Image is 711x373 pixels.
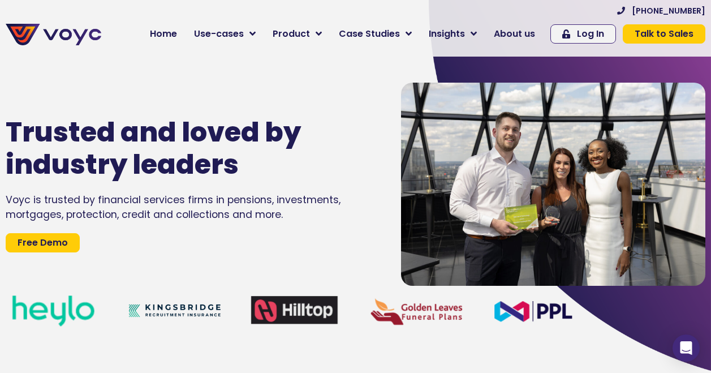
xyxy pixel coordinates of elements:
[577,29,604,38] span: Log In
[550,24,616,44] a: Log In
[150,27,177,41] span: Home
[330,23,420,45] a: Case Studies
[420,23,485,45] a: Insights
[635,29,693,38] span: Talk to Sales
[494,27,535,41] span: About us
[6,24,101,45] img: voyc-full-logo
[623,24,705,44] a: Talk to Sales
[6,192,367,222] div: Voyc is trusted by financial services firms in pensions, investments, mortgages, protection, cred...
[339,27,400,41] span: Case Studies
[194,27,244,41] span: Use-cases
[18,238,68,247] span: Free Demo
[617,7,705,15] a: [PHONE_NUMBER]
[673,335,700,362] div: Open Intercom Messenger
[485,23,544,45] a: About us
[186,23,264,45] a: Use-cases
[273,27,310,41] span: Product
[264,23,330,45] a: Product
[6,116,333,181] h1: Trusted and loved by industry leaders
[632,7,705,15] span: [PHONE_NUMBER]
[429,27,465,41] span: Insights
[6,233,80,252] a: Free Demo
[141,23,186,45] a: Home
